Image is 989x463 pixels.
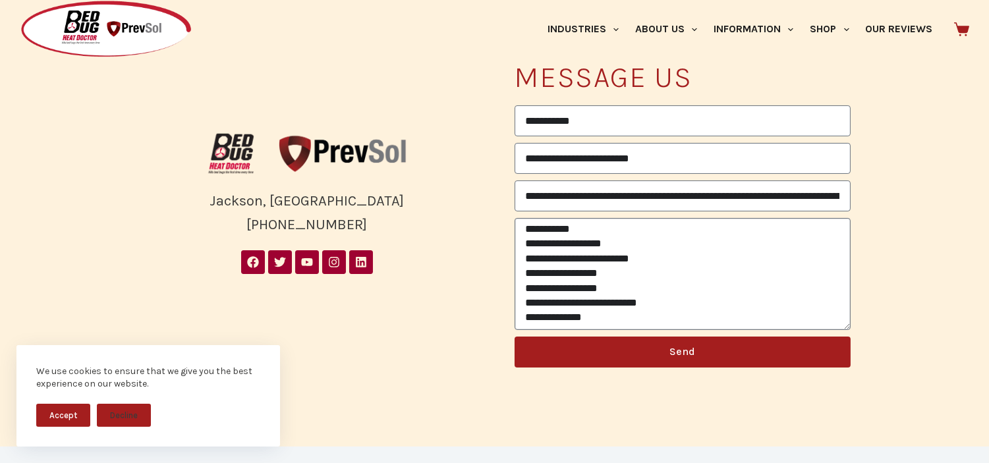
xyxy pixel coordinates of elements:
form: General Contact Form [515,105,851,374]
span: Send [669,346,695,357]
div: Jackson, [GEOGRAPHIC_DATA] [PHONE_NUMBER] [139,189,475,237]
button: Decline [97,404,151,427]
button: Accept [36,404,90,427]
h3: Message us [515,63,851,92]
button: Open LiveChat chat widget [11,5,50,45]
button: Send [515,337,851,368]
div: We use cookies to ensure that we give you the best experience on our website. [36,365,260,391]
